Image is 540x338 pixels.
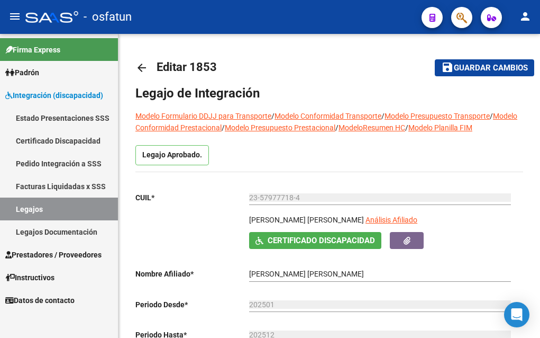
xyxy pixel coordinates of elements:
button: Guardar cambios [435,59,534,76]
a: Modelo Planilla FIM [408,123,472,132]
a: Modelo Presupuesto Prestacional [225,123,335,132]
p: Legajo Aprobado. [135,145,209,165]
mat-icon: save [441,61,454,74]
span: Certificado Discapacidad [268,236,375,246]
div: Open Intercom Messenger [504,302,529,327]
span: Firma Express [5,44,60,56]
mat-icon: person [519,10,532,23]
span: Guardar cambios [454,64,528,73]
p: Nombre Afiliado [135,268,249,280]
p: [PERSON_NAME] [PERSON_NAME] [249,214,364,226]
p: CUIL [135,192,249,203]
span: Análisis Afiliado [365,216,417,224]
h1: Legajo de Integración [135,85,523,102]
span: - osfatun [84,5,132,29]
mat-icon: menu [8,10,21,23]
a: Modelo Presupuesto Transporte [385,112,490,120]
span: Padrón [5,67,39,78]
a: Modelo Formulario DDJJ para Transporte [135,112,271,120]
span: Editar 1853 [157,60,217,74]
a: Modelo Conformidad Transporte [274,112,381,120]
a: ModeloResumen HC [338,123,405,132]
button: Certificado Discapacidad [249,232,381,248]
span: Instructivos [5,272,54,283]
p: Periodo Desde [135,299,249,310]
span: Prestadores / Proveedores [5,249,102,261]
mat-icon: arrow_back [135,61,148,74]
span: Integración (discapacidad) [5,90,103,101]
span: Datos de contacto [5,295,75,306]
